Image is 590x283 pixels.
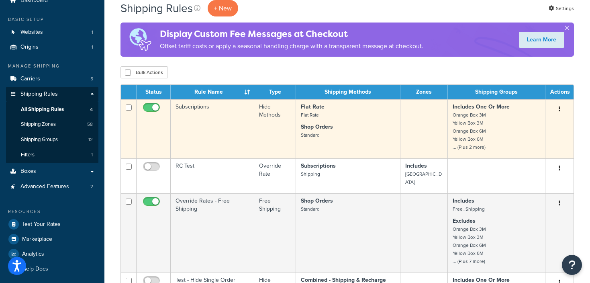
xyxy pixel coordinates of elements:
li: All Shipping Rules [6,102,98,117]
span: Help Docs [22,266,48,273]
td: Hide Methods [254,99,296,158]
li: Advanced Features [6,179,98,194]
th: Shipping Groups [448,85,545,99]
span: Websites [20,29,43,36]
p: Offset tariff costs or apply a seasonal handling charge with a transparent message at checkout. [160,41,423,52]
strong: Shop Orders [301,123,333,131]
span: 2 [90,183,93,190]
strong: Flat Rate [301,103,325,111]
a: Marketplace [6,232,98,246]
span: Marketplace [22,236,52,243]
th: Type [254,85,296,99]
span: Boxes [20,168,36,175]
li: Carriers [6,72,98,86]
div: Manage Shipping [6,63,98,70]
span: 4 [90,106,93,113]
small: Standard [301,205,320,213]
span: Analytics [22,251,44,258]
th: Rule Name : activate to sort column ascending [171,85,254,99]
span: Filters [21,152,35,158]
span: Shipping Rules [20,91,58,98]
a: Websites 1 [6,25,98,40]
span: 12 [88,136,93,143]
a: Shipping Rules [6,87,98,102]
img: duties-banner-06bc72dcb5fe05cb3f9472aba00be2ae8eb53ab6f0d8bb03d382ba314ac3c341.png [120,23,160,57]
strong: Includes [405,162,427,170]
span: 58 [87,121,93,128]
small: Shipping [301,170,320,178]
th: Zones [400,85,448,99]
small: [GEOGRAPHIC_DATA] [405,170,442,186]
span: Origins [20,44,39,51]
strong: Subscriptions [301,162,336,170]
span: 1 [91,152,93,158]
td: Override Rates - Free Shipping [171,193,254,273]
th: Shipping Methods [296,85,400,99]
span: All Shipping Rules [21,106,64,113]
small: Flat Rate [301,111,319,119]
button: Bulk Actions [120,66,167,78]
th: Status [137,85,171,99]
strong: Includes [453,197,474,205]
a: Origins 1 [6,40,98,55]
td: RC Test [171,158,254,193]
span: Shipping Groups [21,136,58,143]
li: Websites [6,25,98,40]
strong: Includes One Or More [453,103,510,111]
a: Learn More [519,32,564,48]
a: Boxes [6,164,98,179]
a: Analytics [6,247,98,261]
a: Advanced Features 2 [6,179,98,194]
strong: Excludes [453,217,476,225]
li: Shipping Zones [6,117,98,132]
span: 5 [90,76,93,82]
a: Test Your Rates [6,217,98,232]
a: Filters 1 [6,148,98,162]
span: Advanced Features [20,183,69,190]
a: Carriers 5 [6,72,98,86]
a: Help Docs [6,262,98,276]
button: Open Resource Center [562,255,582,275]
small: Standard [301,131,320,139]
span: Shipping Zones [21,121,56,128]
span: 1 [92,29,93,36]
a: Settings [549,3,574,14]
strong: Shop Orders [301,197,333,205]
li: Origins [6,40,98,55]
h1: Shipping Rules [120,0,193,16]
td: Subscriptions [171,99,254,158]
small: Orange Box 3M Yellow Box 3M Orange Box 6M Yellow Box 6M ... (Plus 2 more) [453,111,486,151]
th: Actions [545,85,574,99]
span: Carriers [20,76,40,82]
small: Free_Shipping [453,205,485,213]
a: Shipping Zones 58 [6,117,98,132]
a: All Shipping Rules 4 [6,102,98,117]
li: Shipping Groups [6,132,98,147]
div: Basic Setup [6,16,98,23]
li: Shipping Rules [6,87,98,163]
div: Resources [6,208,98,215]
td: Free Shipping [254,193,296,273]
span: 1 [92,44,93,51]
li: Filters [6,148,98,162]
h4: Display Custom Fee Messages at Checkout [160,27,423,41]
span: Test Your Rates [22,221,61,228]
td: Override Rate [254,158,296,193]
small: Orange Box 3M Yellow Box 3M Orange Box 6M Yellow Box 6M ... (Plus 7 more) [453,226,486,265]
a: Shipping Groups 12 [6,132,98,147]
